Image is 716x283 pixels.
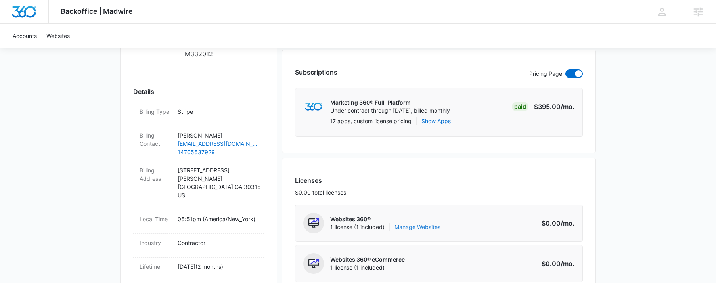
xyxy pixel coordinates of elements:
[133,161,264,210] div: Billing Address[STREET_ADDRESS][PERSON_NAME][GEOGRAPHIC_DATA],GA 30315US
[178,239,258,247] p: Contractor
[178,107,258,116] p: Stripe
[178,148,258,156] a: 14705537929
[421,117,451,125] button: Show Apps
[561,260,574,268] span: /mo.
[133,126,264,161] div: Billing Contact[PERSON_NAME][EMAIL_ADDRESS][DOMAIN_NAME]14705537929
[295,188,346,197] p: $0.00 total licenses
[512,102,528,111] div: Paid
[529,69,562,78] p: Pricing Page
[61,7,133,15] span: Backoffice | Madwire
[185,49,213,59] p: M332012
[330,264,405,272] span: 1 license (1 included)
[295,67,337,77] h3: Subscriptions
[133,210,264,234] div: Local Time05:51pm (America/New_York)
[140,262,171,271] dt: Lifetime
[178,215,258,223] p: 05:51pm ( America/New_York )
[42,24,75,48] a: Websites
[305,103,322,111] img: marketing360Logo
[537,259,574,268] p: $0.00
[140,215,171,223] dt: Local Time
[133,103,264,126] div: Billing TypeStripe
[140,131,171,148] dt: Billing Contact
[133,87,154,96] span: Details
[534,102,574,111] p: $395.00
[178,166,258,199] p: [STREET_ADDRESS][PERSON_NAME] [GEOGRAPHIC_DATA] , GA 30315 US
[140,107,171,116] dt: Billing Type
[330,117,412,125] p: 17 apps, custom license pricing
[133,234,264,258] div: IndustryContractor
[178,262,258,271] p: [DATE] ( 2 months )
[295,176,346,185] h3: Licenses
[178,131,258,140] p: [PERSON_NAME]
[330,215,440,223] p: Websites 360®
[140,166,171,183] dt: Billing Address
[8,24,42,48] a: Accounts
[330,256,405,264] p: Websites 360® eCommerce
[537,218,574,228] p: $0.00
[330,107,450,115] p: Under contract through [DATE], billed monthly
[394,223,440,231] a: Manage Websites
[561,219,574,227] span: /mo.
[133,258,264,281] div: Lifetime[DATE](2 months)
[330,99,450,107] p: Marketing 360® Full-Platform
[140,239,171,247] dt: Industry
[561,103,574,111] span: /mo.
[330,223,440,231] span: 1 license (1 included)
[178,140,258,148] a: [EMAIL_ADDRESS][DOMAIN_NAME]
